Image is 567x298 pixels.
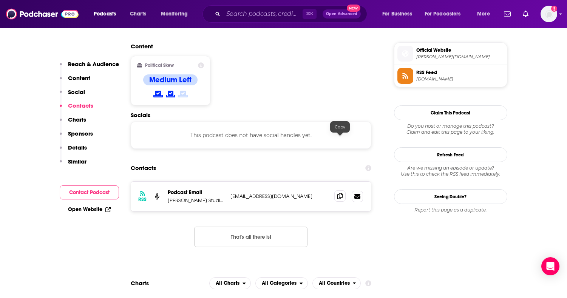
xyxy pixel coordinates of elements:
[541,6,557,22] span: Logged in as melrosepr
[161,9,188,19] span: Monitoring
[68,130,93,137] p: Sponsors
[551,6,557,12] svg: Add a profile image
[541,6,557,22] img: User Profile
[60,74,90,88] button: Content
[60,102,93,116] button: Contacts
[60,130,93,144] button: Sponsors
[394,207,507,213] div: Report this page as a duplicate.
[168,197,224,204] p: [PERSON_NAME] Studios
[541,257,559,275] div: Open Intercom Messenger
[541,6,557,22] button: Show profile menu
[68,206,111,213] a: Open Website
[416,76,504,82] span: omnycontent.com
[347,5,360,12] span: New
[156,8,198,20] button: open menu
[88,8,126,20] button: open menu
[477,9,490,19] span: More
[68,88,85,96] p: Social
[255,277,308,289] h2: Categories
[131,161,156,175] h2: Contacts
[194,227,307,247] button: Nothing here.
[416,47,504,54] span: Official Website
[255,277,308,289] button: open menu
[6,7,79,21] img: Podchaser - Follow, Share and Rate Podcasts
[60,116,86,130] button: Charts
[394,165,507,177] div: Are we missing an episode or update? Use this to check the RSS feed immediately.
[397,68,504,84] a: RSS Feed[DOMAIN_NAME]
[131,43,366,50] h2: Content
[131,279,149,287] h2: Charts
[416,69,504,76] span: RSS Feed
[60,144,87,158] button: Details
[230,193,329,199] p: [EMAIL_ADDRESS][DOMAIN_NAME]
[68,102,93,109] p: Contacts
[68,116,86,123] p: Charts
[145,63,174,68] h2: Political Skew
[303,9,317,19] span: ⌘ K
[420,8,472,20] button: open menu
[501,8,514,20] a: Show notifications dropdown
[223,8,303,20] input: Search podcasts, credits, & more...
[262,281,297,286] span: All Categories
[216,281,239,286] span: All Charts
[68,74,90,82] p: Content
[326,12,357,16] span: Open Advanced
[323,9,361,19] button: Open AdvancedNew
[472,8,499,20] button: open menu
[149,75,192,85] h4: Medium Left
[397,46,504,62] a: Official Website[PERSON_NAME][DOMAIN_NAME]
[60,158,87,172] button: Similar
[131,122,372,149] div: This podcast does not have social handles yet.
[416,54,504,60] span: laist.com
[68,158,87,165] p: Similar
[138,196,147,202] h3: RSS
[131,111,372,119] h2: Socials
[130,9,146,19] span: Charts
[209,277,251,289] button: open menu
[209,277,251,289] h2: Platforms
[60,185,119,199] button: Contact Podcast
[68,144,87,151] p: Details
[125,8,151,20] a: Charts
[425,9,461,19] span: For Podcasters
[330,121,350,133] div: Copy
[394,147,507,162] button: Refresh Feed
[312,277,361,289] h2: Countries
[394,123,507,129] span: Do you host or manage this podcast?
[394,105,507,120] button: Claim This Podcast
[377,8,422,20] button: open menu
[168,189,224,196] p: Podcast Email
[60,88,85,102] button: Social
[210,5,374,23] div: Search podcasts, credits, & more...
[68,60,119,68] p: Reach & Audience
[394,123,507,135] div: Claim and edit this page to your liking.
[312,277,361,289] button: open menu
[520,8,531,20] a: Show notifications dropdown
[60,60,119,74] button: Reach & Audience
[394,189,507,204] a: Seeing Double?
[94,9,116,19] span: Podcasts
[319,281,350,286] span: All Countries
[382,9,412,19] span: For Business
